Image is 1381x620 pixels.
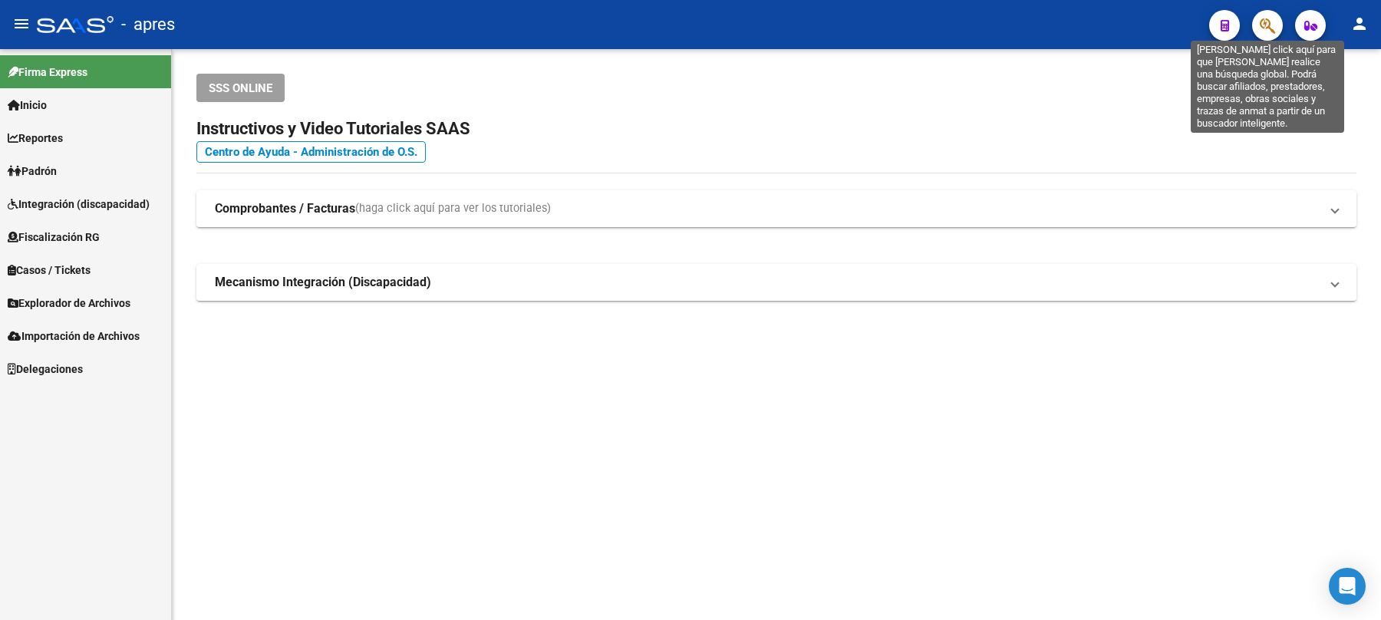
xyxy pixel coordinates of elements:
[355,200,551,217] span: (haga click aquí para ver los tutoriales)
[8,262,91,279] span: Casos / Tickets
[8,361,83,378] span: Delegaciones
[8,328,140,345] span: Importación de Archivos
[8,97,47,114] span: Inicio
[8,229,100,246] span: Fiscalización RG
[209,81,272,95] span: SSS ONLINE
[215,274,431,291] strong: Mecanismo Integración (Discapacidad)
[196,190,1356,227] mat-expansion-panel-header: Comprobantes / Facturas(haga click aquí para ver los tutoriales)
[1329,568,1366,605] div: Open Intercom Messenger
[8,196,150,213] span: Integración (discapacidad)
[12,15,31,33] mat-icon: menu
[196,264,1356,301] mat-expansion-panel-header: Mecanismo Integración (Discapacidad)
[8,64,87,81] span: Firma Express
[8,163,57,180] span: Padrón
[1350,15,1369,33] mat-icon: person
[121,8,175,41] span: - apres
[8,130,63,147] span: Reportes
[215,200,355,217] strong: Comprobantes / Facturas
[196,141,426,163] a: Centro de Ayuda - Administración de O.S.
[8,295,130,312] span: Explorador de Archivos
[196,74,285,102] button: SSS ONLINE
[196,114,1356,143] h2: Instructivos y Video Tutoriales SAAS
